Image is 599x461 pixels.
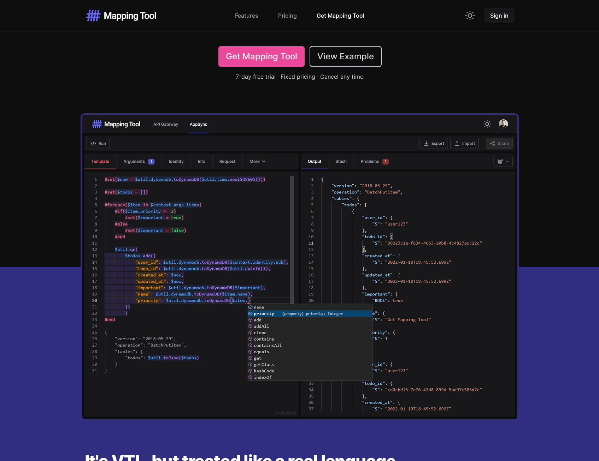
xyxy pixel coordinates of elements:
div: 7-day free trial · Fixed pricing · Cancel any time [236,72,363,81]
a: View Example [310,47,381,66]
a: Get Mapping Tool [218,46,305,67]
a: Sign in [484,8,515,23]
a: Get Mapping Tool [317,11,364,20]
img: App screenshot [82,115,517,419]
a: Pricing [278,11,297,20]
nav: Global [85,8,515,23]
img: Mapping Tool [85,9,157,22]
a: Features [235,11,258,20]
